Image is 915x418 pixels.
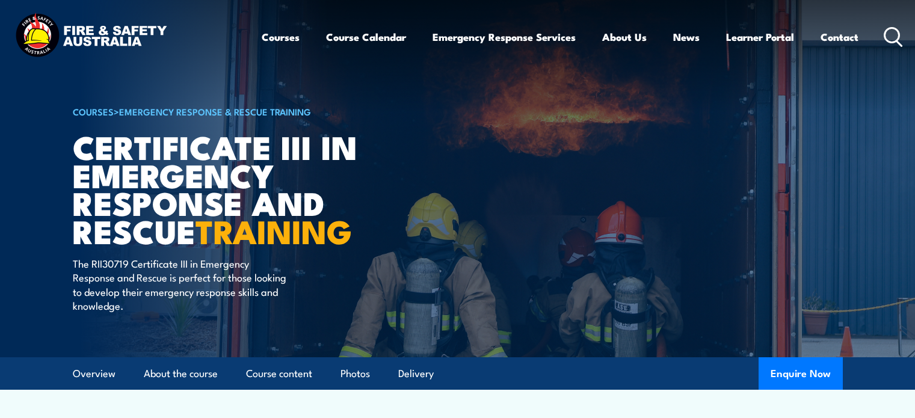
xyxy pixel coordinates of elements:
[398,358,434,390] a: Delivery
[73,132,370,245] h1: Certificate III in Emergency Response and Rescue
[433,21,576,53] a: Emergency Response Services
[119,105,311,118] a: Emergency Response & Rescue Training
[340,358,370,390] a: Photos
[326,21,406,53] a: Course Calendar
[726,21,794,53] a: Learner Portal
[73,358,116,390] a: Overview
[73,256,292,313] p: The RII30719 Certificate III in Emergency Response and Rescue is perfect for those looking to dev...
[73,105,114,118] a: COURSES
[262,21,300,53] a: Courses
[759,357,843,390] button: Enquire Now
[821,21,858,53] a: Contact
[246,358,312,390] a: Course content
[673,21,700,53] a: News
[144,358,218,390] a: About the course
[602,21,647,53] a: About Us
[73,104,370,118] h6: >
[196,205,352,255] strong: TRAINING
